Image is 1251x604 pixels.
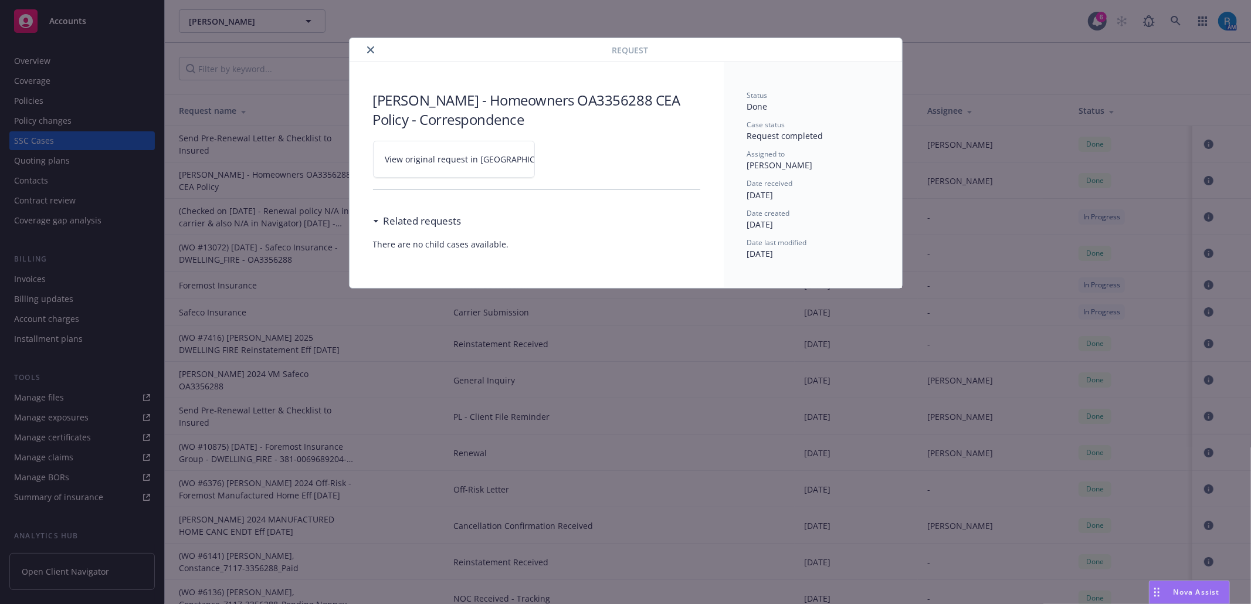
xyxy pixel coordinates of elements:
span: Status [747,90,768,100]
span: Request completed [747,130,823,141]
span: [DATE] [747,189,774,201]
span: Date last modified [747,237,807,247]
div: Related requests [373,213,462,229]
span: Date created [747,208,790,218]
span: [DATE] [747,248,774,259]
h3: Related requests [384,213,462,229]
span: Case status [747,120,785,130]
span: Done [747,101,768,112]
span: Nova Assist [1174,587,1220,597]
span: Assigned to [747,149,785,159]
span: Date received [747,178,793,188]
span: Request [612,44,649,56]
h3: [PERSON_NAME] - Homeowners OA3356288 CEA Policy - Correspondence [373,90,700,129]
span: There are no child cases available. [373,238,700,250]
a: View original request in [GEOGRAPHIC_DATA] [373,141,535,178]
div: Drag to move [1150,581,1164,603]
button: Nova Assist [1149,581,1230,604]
span: [PERSON_NAME] [747,160,813,171]
button: close [364,43,378,57]
span: View original request in [GEOGRAPHIC_DATA] [385,153,563,165]
span: [DATE] [747,219,774,230]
